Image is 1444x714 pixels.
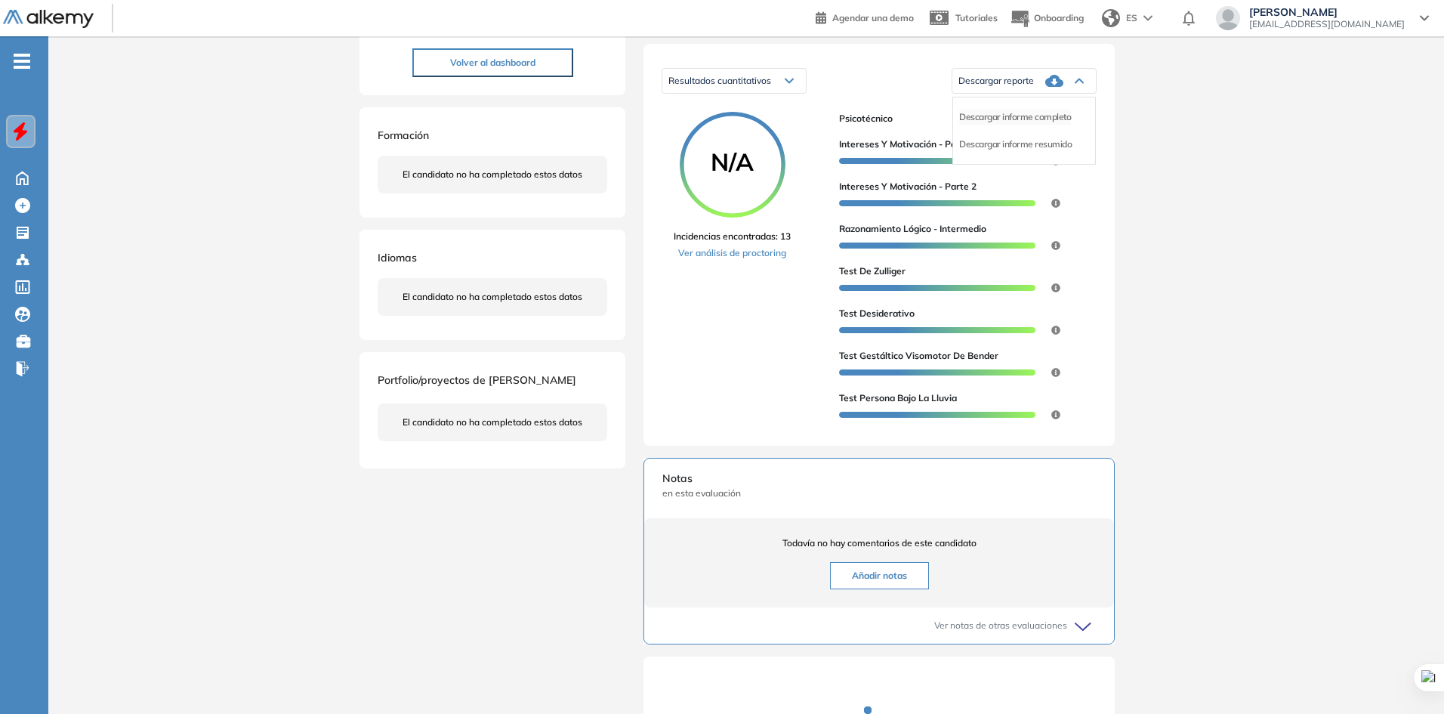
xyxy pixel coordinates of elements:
[839,112,1085,125] span: Psicotécnico
[839,138,977,151] span: Intereses y Motivación - Parte 1
[3,10,94,29] img: Logo
[839,222,986,236] span: Razonamiento Lógico - Intermedio
[1102,9,1120,27] img: world
[378,373,576,387] span: Portfolio/proyectos de [PERSON_NAME]
[816,8,914,26] a: Agendar una demo
[839,307,915,320] span: Test Desiderativo
[839,349,998,363] span: Test Gestáltico Visomotor de Bender
[403,416,582,429] span: El candidato no ha completado estos datos
[1143,15,1152,21] img: arrow
[839,264,906,278] span: Test de Zulliger
[839,391,957,405] span: Test Persona Bajo la Lluvia
[680,150,785,174] span: N/A
[662,471,1096,487] span: Notas
[958,75,1034,87] span: Descargar reporte
[403,290,582,304] span: El candidato no ha completado estos datos
[662,536,1096,550] span: Todavía no hay comentarios de este candidato
[403,168,582,181] span: El candidato no ha completado estos datos
[959,110,1071,125] li: Descargar informe completo
[662,487,1096,500] span: en esta evaluación
[378,128,429,142] span: Formación
[934,619,1067,632] span: Ver notas de otras evaluaciones
[830,562,929,589] button: Añadir notas
[959,137,1072,152] li: Descargar informe resumido
[412,48,573,77] button: Volver al dashboard
[955,12,998,23] span: Tutoriales
[668,75,771,86] span: Resultados cuantitativos
[1034,12,1084,23] span: Onboarding
[674,230,791,243] span: Incidencias encontradas: 13
[674,246,791,260] a: Ver análisis de proctoring
[1249,6,1405,18] span: [PERSON_NAME]
[1126,11,1137,25] span: ES
[1010,2,1084,35] button: Onboarding
[832,12,914,23] span: Agendar una demo
[14,60,30,63] i: -
[378,251,417,264] span: Idiomas
[839,180,977,193] span: Intereses y Motivación - Parte 2
[1249,18,1405,30] span: [EMAIL_ADDRESS][DOMAIN_NAME]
